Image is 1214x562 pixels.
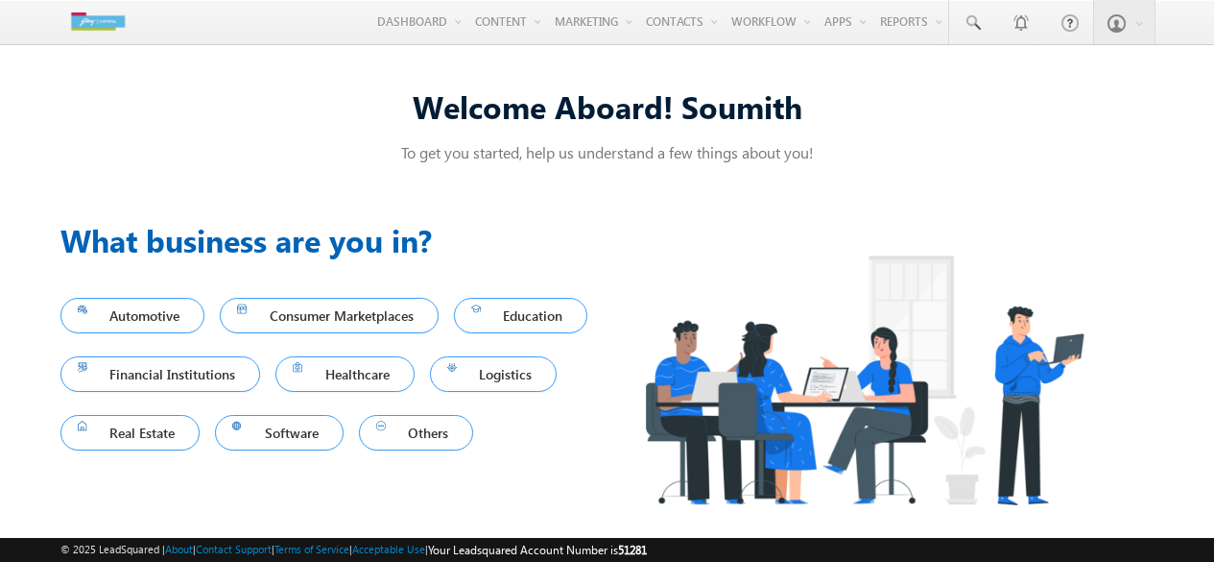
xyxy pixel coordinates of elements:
[78,361,244,387] span: Financial Institutions
[237,303,421,329] span: Consumer Marketplaces
[618,543,647,557] span: 51281
[274,543,349,555] a: Terms of Service
[78,420,183,446] span: Real Estate
[165,543,193,555] a: About
[60,142,1154,162] p: To get you started, help us understand a few things about you!
[60,217,607,263] h3: What business are you in?
[471,303,571,329] span: Education
[376,420,457,446] span: Others
[60,541,647,559] span: © 2025 LeadSquared | | | | |
[232,420,326,446] span: Software
[60,86,1154,127] div: Welcome Aboard! Soumith
[60,5,135,38] img: Custom Logo
[447,361,540,387] span: Logistics
[196,543,272,555] a: Contact Support
[352,543,425,555] a: Acceptable Use
[428,543,647,557] span: Your Leadsquared Account Number is
[78,303,188,329] span: Automotive
[293,361,397,387] span: Healthcare
[607,217,1120,543] img: Industry.png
